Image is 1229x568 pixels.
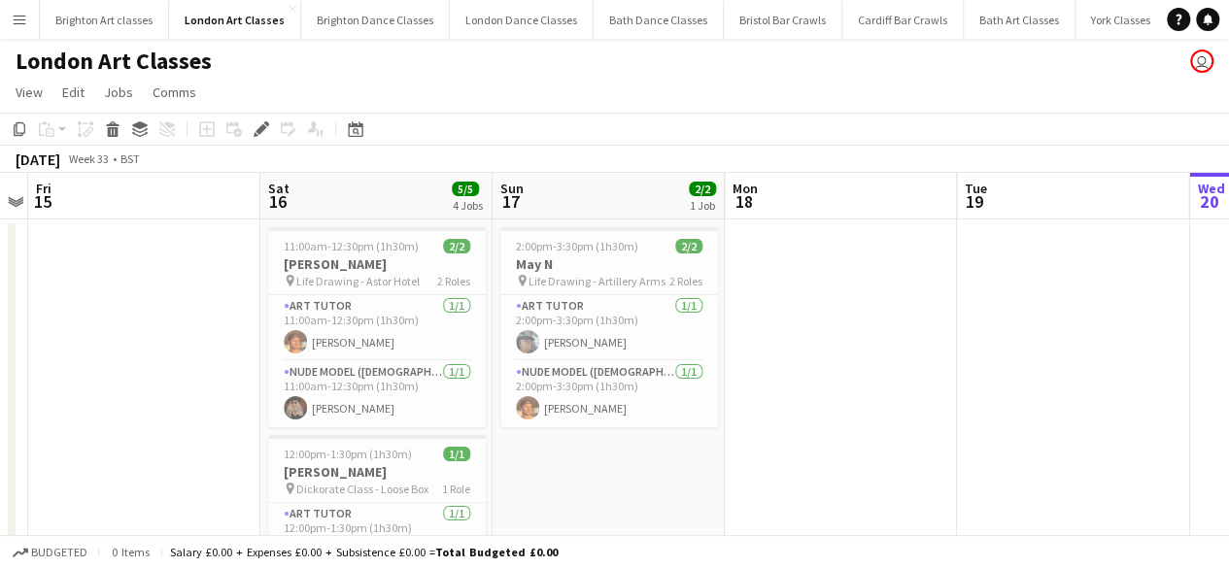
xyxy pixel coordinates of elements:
[529,274,666,288] span: Life Drawing - Artillery Arms
[64,151,113,166] span: Week 33
[107,545,154,559] span: 0 items
[500,255,718,273] h3: May N
[724,1,842,39] button: Bristol Bar Crawls
[500,180,524,197] span: Sun
[268,295,486,361] app-card-role: Art Tutor1/111:00am-12:30pm (1h30m)[PERSON_NAME]
[669,274,702,288] span: 2 Roles
[1197,180,1224,197] span: Wed
[1194,190,1224,213] span: 20
[452,182,479,196] span: 5/5
[284,239,419,253] span: 11:00am-12:30pm (1h30m)
[54,80,92,105] a: Edit
[16,150,60,169] div: [DATE]
[733,180,758,197] span: Mon
[500,227,718,427] app-job-card: 2:00pm-3:30pm (1h30m)2/2May N Life Drawing - Artillery Arms2 RolesArt Tutor1/12:00pm-3:30pm (1h30...
[120,151,140,166] div: BST
[296,274,420,288] span: Life Drawing - Astor Hotel
[675,239,702,253] span: 2/2
[435,545,558,559] span: Total Budgeted £0.00
[442,482,470,496] span: 1 Role
[265,190,290,213] span: 16
[516,239,638,253] span: 2:00pm-3:30pm (1h30m)
[31,546,87,559] span: Budgeted
[965,180,987,197] span: Tue
[500,295,718,361] app-card-role: Art Tutor1/12:00pm-3:30pm (1h30m)[PERSON_NAME]
[301,1,450,39] button: Brighton Dance Classes
[153,84,196,101] span: Comms
[1190,50,1213,73] app-user-avatar: VOSH Limited
[170,545,558,559] div: Salary £0.00 + Expenses £0.00 + Subsistence £0.00 =
[964,1,1075,39] button: Bath Art Classes
[10,542,90,563] button: Budgeted
[145,80,204,105] a: Comms
[284,447,412,461] span: 12:00pm-1:30pm (1h30m)
[443,447,470,461] span: 1/1
[690,198,715,213] div: 1 Job
[296,482,428,496] span: Dickorate Class - Loose Box
[842,1,964,39] button: Cardiff Bar Crawls
[36,180,51,197] span: Fri
[96,80,141,105] a: Jobs
[268,361,486,427] app-card-role: Nude Model ([DEMOGRAPHIC_DATA])1/111:00am-12:30pm (1h30m)[PERSON_NAME]
[104,84,133,101] span: Jobs
[40,1,169,39] button: Brighton Art classes
[268,255,486,273] h3: [PERSON_NAME]
[268,180,290,197] span: Sat
[962,190,987,213] span: 19
[730,190,758,213] span: 18
[169,1,301,39] button: London Art Classes
[1075,1,1167,39] button: York Classes
[443,239,470,253] span: 2/2
[33,190,51,213] span: 15
[594,1,724,39] button: Bath Dance Classes
[62,84,85,101] span: Edit
[497,190,524,213] span: 17
[450,1,594,39] button: London Dance Classes
[16,47,212,76] h1: London Art Classes
[8,80,51,105] a: View
[16,84,43,101] span: View
[437,274,470,288] span: 2 Roles
[268,227,486,427] app-job-card: 11:00am-12:30pm (1h30m)2/2[PERSON_NAME] Life Drawing - Astor Hotel2 RolesArt Tutor1/111:00am-12:3...
[689,182,716,196] span: 2/2
[268,463,486,481] h3: [PERSON_NAME]
[500,361,718,427] app-card-role: Nude Model ([DEMOGRAPHIC_DATA])1/12:00pm-3:30pm (1h30m)[PERSON_NAME]
[453,198,483,213] div: 4 Jobs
